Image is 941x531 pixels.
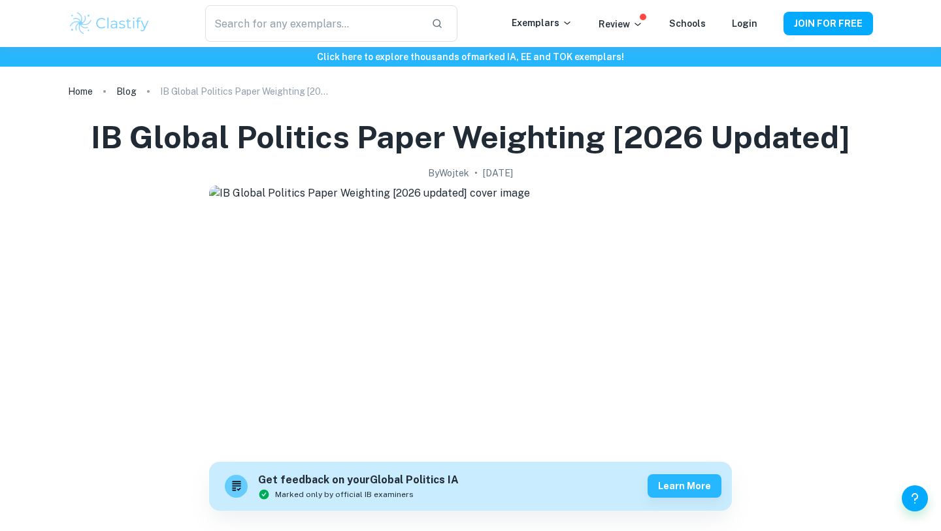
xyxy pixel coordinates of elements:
a: Home [68,82,93,101]
h6: Click here to explore thousands of marked IA, EE and TOK exemplars ! [3,50,938,64]
button: Learn more [648,474,721,498]
h6: Get feedback on your Global Politics IA [258,472,459,489]
a: Blog [116,82,137,101]
img: IB Global Politics Paper Weighting [2026 updated] cover image [209,185,732,447]
img: Clastify logo [68,10,151,37]
h2: By Wojtek [428,166,469,180]
a: Login [732,18,757,29]
button: Help and Feedback [902,485,928,511]
p: Exemplars [512,16,572,30]
h2: [DATE] [483,166,513,180]
p: • [474,166,478,180]
a: Schools [669,18,706,29]
input: Search for any exemplars... [205,5,421,42]
a: Get feedback on yourGlobal Politics IAMarked only by official IB examinersLearn more [209,462,732,511]
h1: IB Global Politics Paper Weighting [2026 updated] [91,116,850,158]
p: IB Global Politics Paper Weighting [2026 updated] [160,84,330,99]
span: Marked only by official IB examiners [275,489,414,500]
button: JOIN FOR FREE [784,12,873,35]
p: Review [599,17,643,31]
